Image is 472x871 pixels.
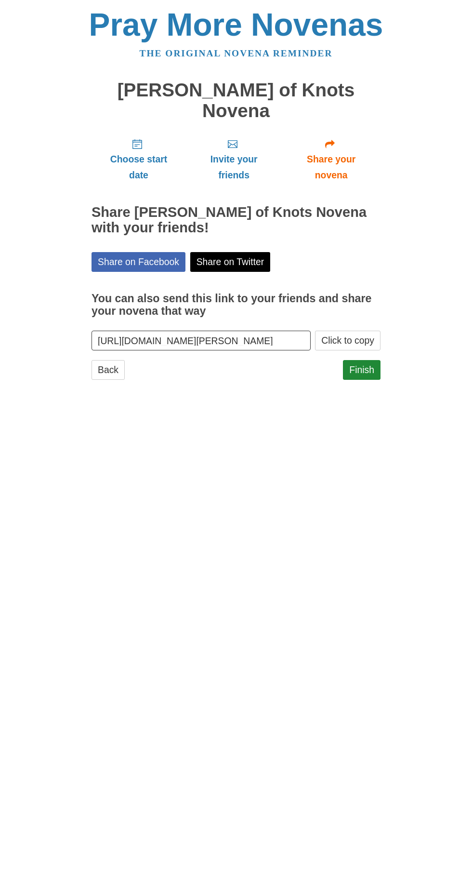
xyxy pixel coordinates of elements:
a: Back [92,360,125,380]
h1: [PERSON_NAME] of Knots Novena [92,80,380,121]
span: Invite your friends [196,151,272,183]
a: Finish [343,360,380,380]
span: Share your novena [291,151,371,183]
h2: Share [PERSON_NAME] of Knots Novena with your friends! [92,205,380,236]
a: Share your novena [282,131,380,188]
a: Share on Twitter [190,252,271,272]
span: Choose start date [101,151,176,183]
button: Click to copy [315,331,380,350]
a: Invite your friends [186,131,282,188]
a: Pray More Novenas [89,7,383,42]
a: Choose start date [92,131,186,188]
h3: You can also send this link to your friends and share your novena that way [92,293,380,317]
a: The original novena reminder [140,48,333,58]
a: Share on Facebook [92,252,185,272]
